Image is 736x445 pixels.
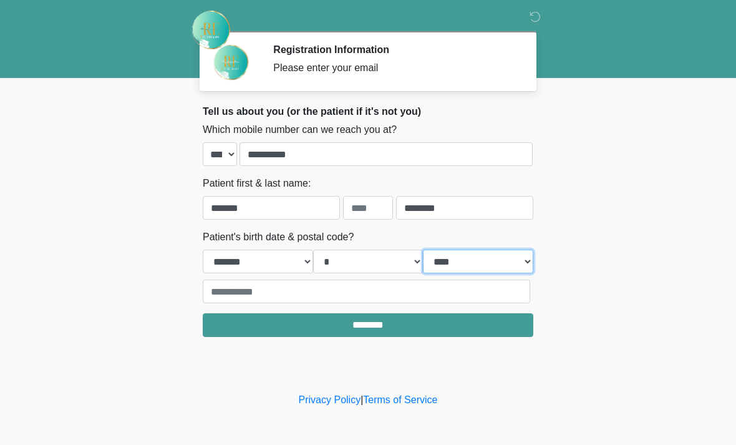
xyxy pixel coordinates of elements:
label: Patient's birth date & postal code? [203,230,354,245]
img: Rehydrate Aesthetics & Wellness Logo [190,9,231,51]
label: Which mobile number can we reach you at? [203,122,397,137]
label: Patient first & last name: [203,176,311,191]
div: Please enter your email [273,61,515,76]
h2: Tell us about you (or the patient if it's not you) [203,105,533,117]
a: | [361,394,363,405]
a: Terms of Service [363,394,437,405]
a: Privacy Policy [299,394,361,405]
img: Agent Avatar [212,44,249,81]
